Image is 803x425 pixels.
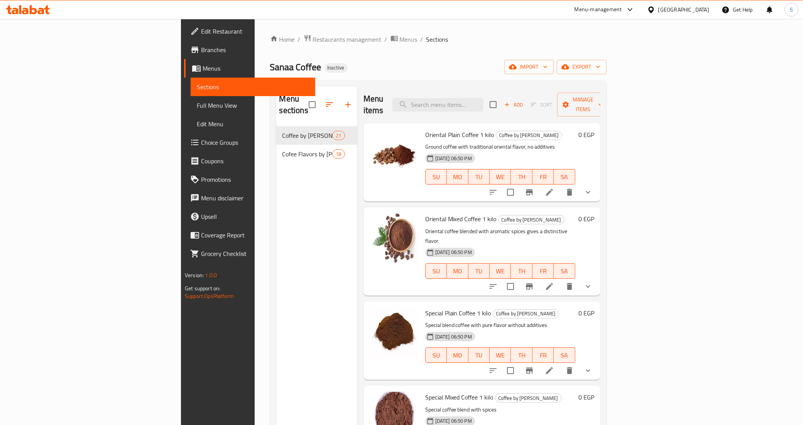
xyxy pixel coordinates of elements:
svg: Show Choices [583,282,593,291]
span: MO [450,350,465,361]
img: Oriental Plain Coffee 1 kilo [370,129,419,179]
span: Coffee by [PERSON_NAME] [495,394,561,403]
span: TU [472,266,487,277]
span: MO [450,266,465,277]
span: Sections [197,82,309,91]
span: Restaurants management [313,35,382,44]
span: Select to update [502,362,519,379]
span: SA [557,266,572,277]
img: Oriental Mixed Coffee 1 kilo [370,213,419,263]
span: Cofee Flavors by [PERSON_NAME] [282,149,333,159]
span: Coupons [201,156,309,166]
span: SU [429,171,444,183]
button: FR [533,347,554,363]
a: Branches [184,41,315,59]
a: Coverage Report [184,226,315,244]
button: delete [560,183,579,201]
span: Coffee by [PERSON_NAME] [493,309,559,318]
a: Sections [191,78,315,96]
p: Special coffee blend with spices [425,405,575,415]
button: FR [533,169,554,185]
span: Oriental Mixed Coffee 1 kilo [425,213,497,225]
span: MO [450,171,465,183]
div: Coffee by Kilo [493,309,559,318]
a: Edit menu item [545,366,554,375]
span: SU [429,350,444,361]
span: Full Menu View [197,101,309,110]
div: Cofee Flavors by [PERSON_NAME]18 [276,145,357,163]
button: MO [447,169,468,185]
span: Get support on: [185,283,220,293]
span: Coffee by [PERSON_NAME] [499,215,564,224]
span: FR [536,266,551,277]
button: sort-choices [484,183,502,201]
span: [DATE] 06:50 PM [432,333,475,340]
span: Coffee by [PERSON_NAME] [282,131,333,140]
a: Support.OpsPlatform [185,291,234,301]
span: Select section [485,97,501,113]
button: Branch-specific-item [520,277,539,296]
button: WE [490,169,511,185]
span: TU [472,350,487,361]
svg: Show Choices [583,188,593,197]
span: Menus [203,64,309,73]
nav: breadcrumb [270,34,607,44]
button: TU [468,263,490,279]
span: FR [536,350,551,361]
a: Full Menu View [191,96,315,115]
button: TH [511,169,532,185]
nav: Menu sections [276,123,357,166]
span: Coverage Report [201,230,309,240]
span: [DATE] 06:50 PM [432,417,475,425]
span: SA [557,350,572,361]
span: Branches [201,45,309,54]
button: Add [501,99,526,111]
h6: 0 EGP [578,129,594,140]
a: Edit menu item [545,282,554,291]
span: SA [557,171,572,183]
button: Branch-specific-item [520,183,539,201]
span: Select all sections [304,97,320,113]
button: TU [468,347,490,363]
button: WE [490,263,511,279]
img: Special Plain Coffee 1 kilo [370,308,419,357]
span: Manage items [563,95,603,114]
button: Manage items [557,93,609,117]
span: Version: [185,270,204,280]
p: Ground coffee with traditional oriental flavor, no additives [425,142,575,152]
span: Grocery Checklist [201,249,309,258]
span: Sanaa Coffee [270,58,321,76]
a: Upsell [184,207,315,226]
div: items [332,131,345,140]
h6: 0 EGP [578,392,594,403]
span: Add [503,100,524,109]
span: Special Plain Coffee 1 kilo [425,307,491,319]
div: Coffee by [PERSON_NAME]21 [276,126,357,145]
span: Select to update [502,184,519,200]
span: 1.0.0 [205,270,217,280]
span: SU [429,266,444,277]
a: Coupons [184,152,315,170]
a: Grocery Checklist [184,244,315,263]
input: search [392,98,483,112]
span: [DATE] 06:50 PM [432,155,475,162]
span: import [511,62,548,72]
button: SU [425,263,447,279]
span: Inactive [325,64,348,71]
span: TH [514,350,529,361]
div: Coffee by Kilo [282,131,333,140]
button: SU [425,347,447,363]
button: Branch-specific-item [520,361,539,380]
span: Edit Restaurant [201,27,309,36]
button: MO [447,263,468,279]
button: show more [579,183,597,201]
button: FR [533,263,554,279]
svg: Show Choices [583,366,593,375]
a: Edit Menu [191,115,315,133]
button: TU [468,169,490,185]
span: Select to update [502,278,519,295]
button: delete [560,361,579,380]
a: Edit Restaurant [184,22,315,41]
h2: Menu items [363,93,384,116]
button: WE [490,347,511,363]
